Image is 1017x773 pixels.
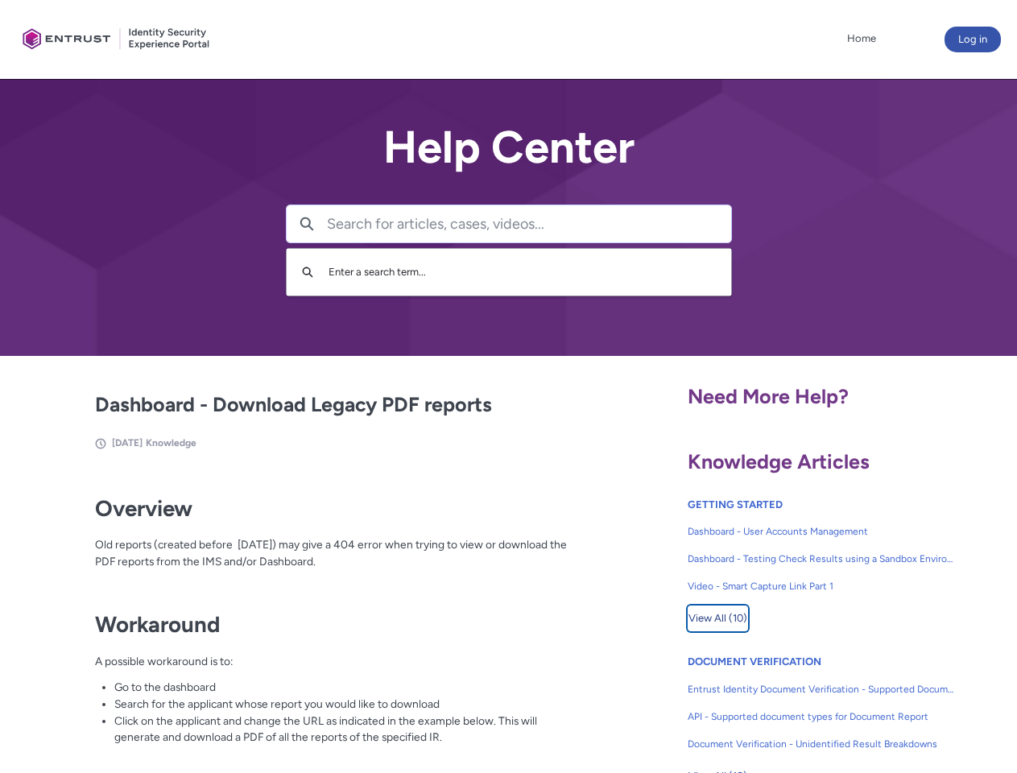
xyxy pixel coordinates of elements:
p: Old reports (created before [DATE]) may give a 404 error when trying to view or download the PDF ... [95,536,583,569]
strong: Workaround [95,611,220,638]
a: Dashboard - Testing Check Results using a Sandbox Environment [688,545,955,573]
a: API - Supported document types for Document Report [688,703,955,730]
a: GETTING STARTED [688,498,783,511]
a: DOCUMENT VERIFICATION [688,655,821,668]
span: Knowledge Articles [688,449,870,473]
input: Search for articles, cases, videos... [327,205,731,242]
button: Search [295,257,320,287]
span: Need More Help? [688,384,849,408]
span: Dashboard - User Accounts Management [688,524,955,539]
li: Search for the applicant whose report you would like to download [114,696,583,713]
button: View All (10) [688,606,748,631]
p: A possible workaround is to: [95,653,583,670]
span: [DATE] [112,437,143,449]
strong: Overview [95,495,192,522]
span: Video - Smart Capture Link Part 1 [688,579,955,593]
li: Knowledge [146,436,196,450]
span: Entrust Identity Document Verification - Supported Document type and size [688,682,955,697]
h2: Dashboard - Download Legacy PDF reports [95,390,583,420]
a: Document Verification - Unidentified Result Breakdowns [688,730,955,758]
a: Entrust Identity Document Verification - Supported Document type and size [688,676,955,703]
span: Dashboard - Testing Check Results using a Sandbox Environment [688,552,955,566]
h2: Help Center [286,122,732,172]
span: API - Supported document types for Document Report [688,709,955,724]
span: View All (10) [688,606,747,630]
button: Search [287,205,327,242]
span: Document Verification - Unidentified Result Breakdowns [688,737,955,751]
a: Home [843,27,880,51]
li: Click on the applicant and change the URL as indicated in the example below. This will generate a... [114,713,583,746]
a: Video - Smart Capture Link Part 1 [688,573,955,600]
button: Log in [945,27,1001,52]
li: Go to the dashboard [114,679,583,696]
a: Dashboard - User Accounts Management [688,518,955,545]
span: Enter a search term... [329,266,426,278]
